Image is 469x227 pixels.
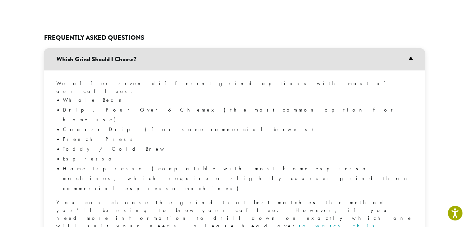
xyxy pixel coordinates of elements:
li: Coarse Drip (for some commercial brewers) [63,125,413,134]
li: Toddy / Cold Brew [63,144,413,154]
li: Drip, Pour Over & Chemex (the most common option for home use) [63,105,413,125]
li: Whole Bean [63,95,413,105]
li: Espresso [63,154,413,164]
h2: Frequently Asked Questions [44,34,425,42]
li: French Press [63,134,413,144]
li: Home Espresso (compatible with most home espresso machines, which require a slightly coarser grin... [63,164,413,193]
h3: Which Grind Should I Choose? [44,48,425,70]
